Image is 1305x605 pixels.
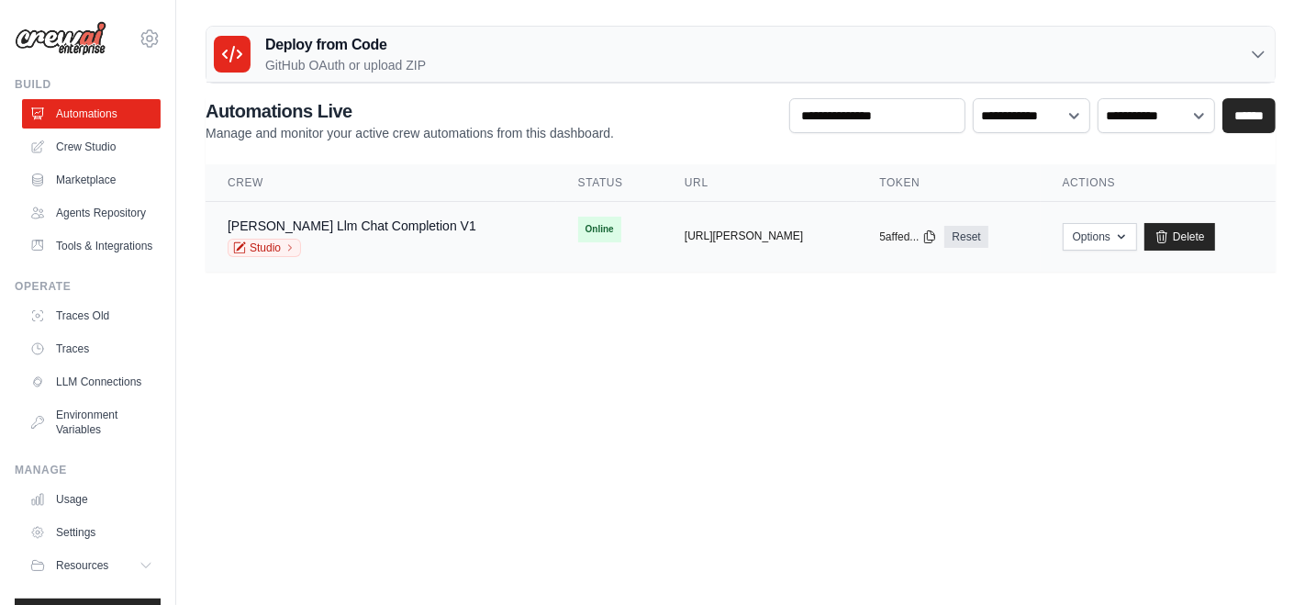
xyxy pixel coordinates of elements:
[22,518,161,547] a: Settings
[556,164,663,202] th: Status
[578,217,621,242] span: Online
[15,21,106,56] img: Logo
[685,229,803,243] button: [URL][PERSON_NAME]
[15,77,161,92] div: Build
[22,198,161,228] a: Agents Repository
[22,485,161,514] a: Usage
[206,98,614,124] h2: Automations Live
[265,34,426,56] h3: Deploy from Code
[857,164,1040,202] th: Token
[879,230,937,244] button: 5affed...
[206,124,614,142] p: Manage and monitor your active crew automations from this dashboard.
[22,231,161,261] a: Tools & Integrations
[265,56,426,74] p: GitHub OAuth or upload ZIP
[1063,223,1137,251] button: Options
[22,400,161,444] a: Environment Variables
[15,279,161,294] div: Operate
[56,558,108,573] span: Resources
[944,226,987,248] a: Reset
[22,132,161,162] a: Crew Studio
[1144,223,1215,251] a: Delete
[22,165,161,195] a: Marketplace
[22,551,161,580] button: Resources
[22,99,161,129] a: Automations
[22,367,161,397] a: LLM Connections
[22,301,161,331] a: Traces Old
[228,218,476,233] a: [PERSON_NAME] Llm Chat Completion V1
[15,463,161,477] div: Manage
[22,334,161,364] a: Traces
[1041,164,1276,202] th: Actions
[228,239,301,257] a: Studio
[206,164,556,202] th: Crew
[663,164,857,202] th: URL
